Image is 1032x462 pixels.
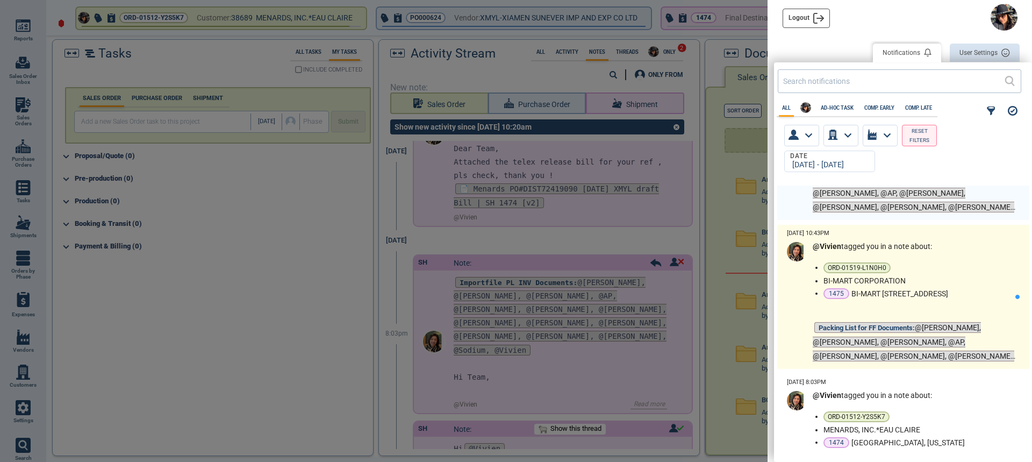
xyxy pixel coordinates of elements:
[829,439,844,446] span: 1474
[861,105,898,111] label: COMP. EARLY
[823,425,1011,434] li: MENARDS, INC.*EAU CLAIRE
[813,242,841,251] strong: @Vivien
[800,102,811,113] img: Avatar
[787,230,829,237] label: [DATE] 10:43PM
[873,44,1020,65] div: outlined primary button group
[789,161,866,170] div: [DATE] - [DATE]
[783,9,830,28] button: Logout
[787,391,806,410] img: Avatar
[828,265,886,271] span: ORD-01519-L1N0H0
[789,153,809,160] legend: Date
[828,414,885,420] span: ORD-01512-Y2S5K7
[787,242,806,261] img: Avatar
[813,322,1015,419] span: @[PERSON_NAME], @[PERSON_NAME], @[PERSON_NAME], @AP, @[PERSON_NAME], @[PERSON_NAME], @[PERSON_NAM...
[813,242,932,251] span: tagged you in a note about:
[829,290,844,297] span: 1475
[907,126,932,145] span: RESET FILTERS
[902,125,937,146] button: RESET FILTERS
[813,391,932,400] span: tagged you in a note about:
[902,105,935,111] label: COMP. LATE
[818,105,857,111] label: AD-HOC TASK
[813,364,1015,378] p: Dear [PERSON_NAME],
[774,186,1029,454] div: grid
[823,288,1011,299] div: BI-MART [STREET_ADDRESS]
[813,391,841,400] strong: @Vivien
[823,276,1011,285] li: BI-MART CORPORATION
[819,324,915,332] strong: Packing List for FF Documents:
[787,379,826,386] label: [DATE] 8:03PM
[779,105,794,111] label: All
[823,437,1011,448] div: [GEOGRAPHIC_DATA], [US_STATE]
[783,73,1005,89] input: Search notifications
[813,215,1015,229] p: Dear Team,
[991,4,1017,31] img: Avatar
[873,44,941,62] button: Notifications
[950,44,1020,62] button: User Settings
